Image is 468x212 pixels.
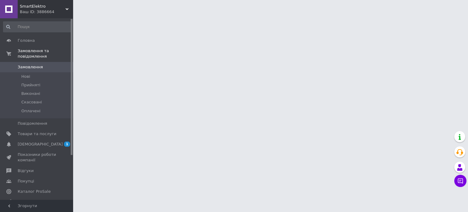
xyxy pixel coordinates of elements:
[18,199,39,205] span: Аналітика
[18,131,56,137] span: Товари та послуги
[18,64,43,70] span: Замовлення
[21,108,41,114] span: Оплачені
[18,152,56,163] span: Показники роботи компанії
[21,91,40,96] span: Виконані
[21,82,40,88] span: Прийняті
[20,9,73,15] div: Ваш ID: 3886664
[18,48,73,59] span: Замовлення та повідомлення
[3,21,72,32] input: Пошук
[64,142,70,147] span: 1
[454,175,466,187] button: Чат з покупцем
[20,4,66,9] span: SmartElektro
[18,178,34,184] span: Покупці
[18,189,51,194] span: Каталог ProSale
[21,99,42,105] span: Скасовані
[18,168,34,174] span: Відгуки
[18,38,35,43] span: Головна
[21,74,30,79] span: Нові
[18,142,63,147] span: [DEMOGRAPHIC_DATA]
[18,121,47,126] span: Повідомлення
